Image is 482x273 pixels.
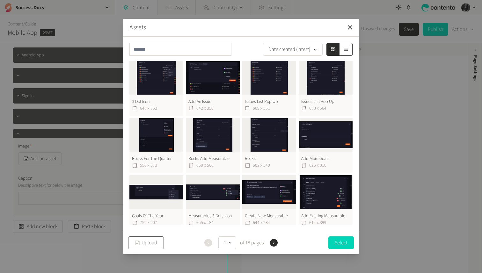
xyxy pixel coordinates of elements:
button: 1 [218,236,236,249]
button: Select [328,236,354,249]
span: of 18 pages [239,239,264,247]
button: Date created (latest) [263,43,323,56]
button: Upload [128,236,164,249]
button: Assets [129,23,146,32]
